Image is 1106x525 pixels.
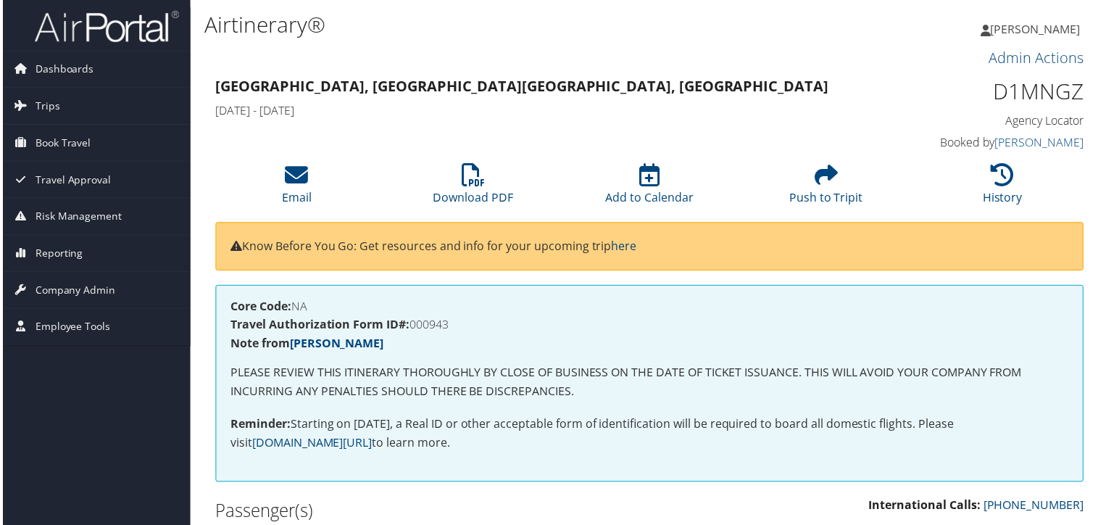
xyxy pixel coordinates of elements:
[280,172,310,207] a: Email
[32,9,177,44] img: airportal-logo.png
[791,172,865,207] a: Push to Tripit
[214,103,863,119] h4: [DATE] - [DATE]
[986,500,1086,516] a: [PHONE_NUMBER]
[251,437,371,452] a: [DOMAIN_NAME][URL]
[229,299,290,315] strong: Core Code:
[433,172,513,207] a: Download PDF
[229,417,1071,454] p: Starting on [DATE], a Real ID or other acceptable form of identification will be required to boar...
[33,273,113,310] span: Company Admin
[33,125,88,162] span: Book Travel
[229,321,1071,332] h4: 000943
[288,337,383,353] a: [PERSON_NAME]
[870,500,983,516] strong: International Calls:
[203,9,799,40] h1: Airtinerary®
[885,77,1087,107] h1: D1MNGZ
[229,365,1071,402] p: PLEASE REVIEW THIS ITINERARY THOROUGHLY BY CLOSE OF BUSINESS ON THE DATE OF TICKET ISSUANCE. THIS...
[33,162,109,199] span: Travel Approval
[33,199,120,236] span: Risk Management
[229,239,1071,257] p: Know Before You Go: Get resources and info for your upcoming trip
[229,337,383,353] strong: Note from
[33,310,108,347] span: Employee Tools
[606,172,694,207] a: Add to Calendar
[885,113,1087,129] h4: Agency Locator
[214,77,830,96] strong: [GEOGRAPHIC_DATA], [GEOGRAPHIC_DATA] [GEOGRAPHIC_DATA], [GEOGRAPHIC_DATA]
[229,418,289,434] strong: Reminder:
[983,7,1097,51] a: [PERSON_NAME]
[33,88,57,125] span: Trips
[997,135,1086,151] a: [PERSON_NAME]
[229,302,1071,313] h4: NA
[612,239,637,255] a: here
[991,48,1086,67] a: Admin Actions
[229,318,409,334] strong: Travel Authorization Form ID#:
[33,51,91,88] span: Dashboards
[985,172,1025,207] a: History
[993,21,1083,37] span: [PERSON_NAME]
[33,236,80,273] span: Reporting
[885,135,1087,151] h4: Booked by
